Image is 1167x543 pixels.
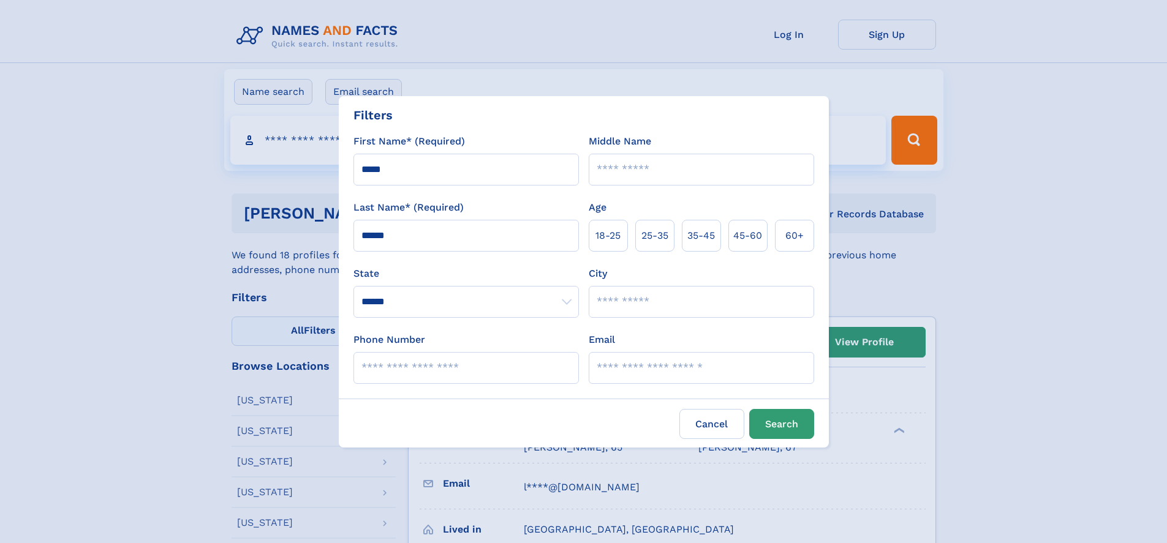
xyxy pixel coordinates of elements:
[589,332,615,347] label: Email
[595,228,621,243] span: 18‑25
[589,200,606,215] label: Age
[353,266,579,281] label: State
[749,409,814,439] button: Search
[589,266,607,281] label: City
[785,228,804,243] span: 60+
[679,409,744,439] label: Cancel
[353,106,393,124] div: Filters
[353,332,425,347] label: Phone Number
[353,134,465,149] label: First Name* (Required)
[687,228,715,243] span: 35‑45
[641,228,668,243] span: 25‑35
[733,228,762,243] span: 45‑60
[353,200,464,215] label: Last Name* (Required)
[589,134,651,149] label: Middle Name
